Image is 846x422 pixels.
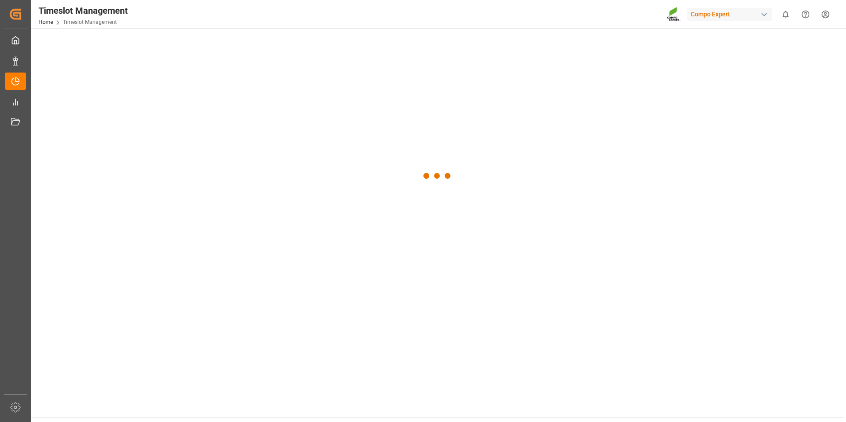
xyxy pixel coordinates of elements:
a: Home [38,19,53,25]
button: show 0 new notifications [776,4,796,24]
img: Screenshot%202023-09-29%20at%2010.02.21.png_1712312052.png [667,7,681,22]
button: Compo Expert [687,6,776,23]
div: Timeslot Management [38,4,128,17]
button: Help Center [796,4,815,24]
div: Compo Expert [687,8,772,21]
